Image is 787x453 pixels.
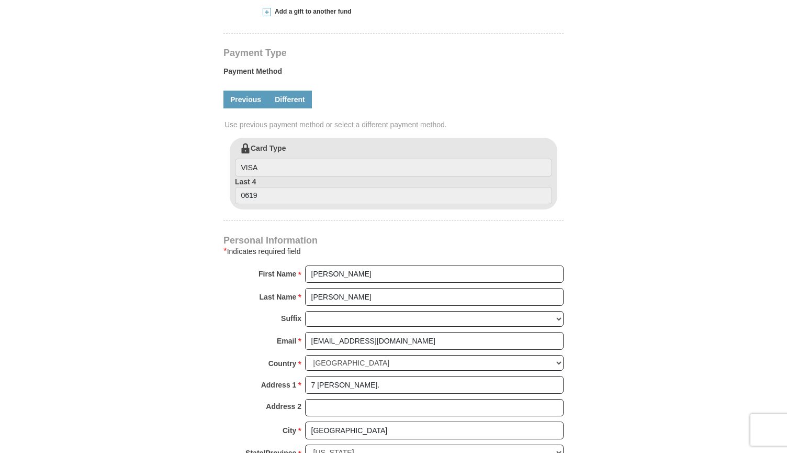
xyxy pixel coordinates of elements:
[268,356,297,371] strong: Country
[235,143,552,176] label: Card Type
[223,66,564,82] label: Payment Method
[223,91,268,108] a: Previous
[277,334,296,348] strong: Email
[223,236,564,245] h4: Personal Information
[268,91,312,108] a: Different
[235,176,552,205] label: Last 4
[260,290,297,304] strong: Last Name
[258,267,296,281] strong: First Name
[235,187,552,205] input: Last 4
[223,245,564,258] div: Indicates required field
[281,311,301,326] strong: Suffix
[283,423,296,438] strong: City
[266,399,301,414] strong: Address 2
[223,49,564,57] h4: Payment Type
[224,119,565,130] span: Use previous payment method or select a different payment method.
[261,378,297,392] strong: Address 1
[235,159,552,176] input: Card Type
[271,7,352,16] span: Add a gift to another fund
